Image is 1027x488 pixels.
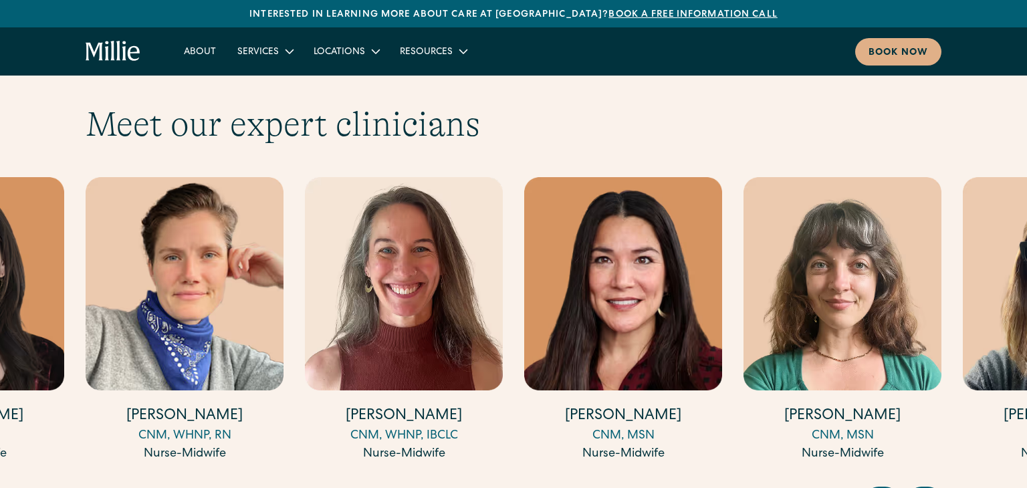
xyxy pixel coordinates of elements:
a: [PERSON_NAME]CNM, MSNNurse-Midwife [744,177,941,463]
div: CNM, MSN [744,427,941,445]
h4: [PERSON_NAME] [744,406,941,427]
div: CNM, WHNP, IBCLC [305,427,503,445]
a: [PERSON_NAME]CNM, MSNNurse-Midwife [524,177,722,463]
div: Nurse-Midwife [524,445,722,463]
div: Locations [303,40,389,62]
div: Locations [314,45,365,59]
div: Book now [869,46,928,60]
div: 9 / 17 [86,177,283,465]
div: 11 / 17 [524,177,722,465]
h4: [PERSON_NAME] [305,406,503,427]
h4: [PERSON_NAME] [86,406,283,427]
div: Resources [389,40,477,62]
div: CNM, WHNP, RN [86,427,283,445]
h4: [PERSON_NAME] [524,406,722,427]
div: Nurse-Midwife [744,445,941,463]
a: [PERSON_NAME]CNM, WHNP, IBCLCNurse-Midwife [305,177,503,463]
a: Book a free information call [608,10,777,19]
a: About [173,40,227,62]
a: [PERSON_NAME]CNM, WHNP, RNNurse-Midwife [86,177,283,463]
div: Nurse-Midwife [86,445,283,463]
div: 10 / 17 [305,177,503,465]
div: CNM, MSN [524,427,722,445]
div: Nurse-Midwife [305,445,503,463]
div: Services [227,40,303,62]
div: Services [237,45,279,59]
h2: Meet our expert clinicians [86,104,941,145]
div: Resources [400,45,453,59]
a: home [86,41,141,62]
a: Book now [855,38,941,66]
div: 12 / 17 [744,177,941,465]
